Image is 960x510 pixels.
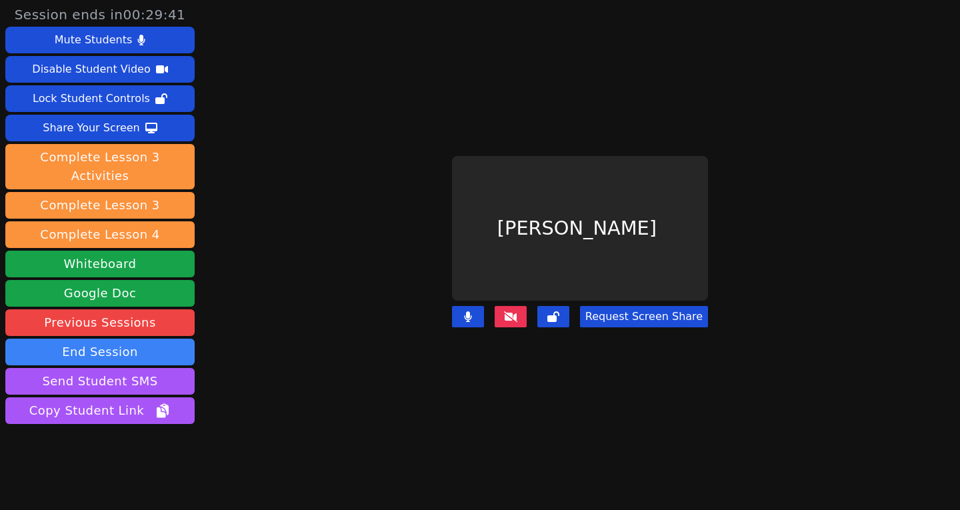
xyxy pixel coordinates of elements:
span: Copy Student Link [29,401,171,420]
button: Copy Student Link [5,397,195,424]
button: End Session [5,339,195,365]
button: Request Screen Share [580,306,708,327]
button: Mute Students [5,27,195,53]
button: Complete Lesson 3 [5,192,195,219]
button: Whiteboard [5,251,195,277]
span: Session ends in [15,5,186,24]
time: 00:29:41 [123,7,186,23]
div: Share Your Screen [43,117,140,139]
button: Lock Student Controls [5,85,195,112]
div: Mute Students [55,29,132,51]
button: Complete Lesson 3 Activities [5,144,195,189]
a: Previous Sessions [5,309,195,336]
button: Complete Lesson 4 [5,221,195,248]
div: Lock Student Controls [33,88,150,109]
div: [PERSON_NAME] [452,156,708,300]
button: Share Your Screen [5,115,195,141]
a: Google Doc [5,280,195,307]
button: Send Student SMS [5,368,195,395]
div: Disable Student Video [32,59,150,80]
button: Disable Student Video [5,56,195,83]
